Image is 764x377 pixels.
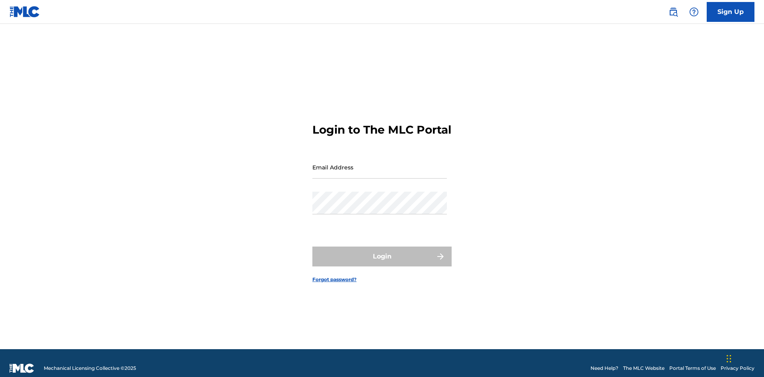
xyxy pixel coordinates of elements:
div: Help [686,4,702,20]
a: Portal Terms of Use [669,365,716,372]
img: MLC Logo [10,6,40,17]
img: search [668,7,678,17]
span: Mechanical Licensing Collective © 2025 [44,365,136,372]
iframe: Chat Widget [724,339,764,377]
img: logo [10,363,34,373]
img: help [689,7,699,17]
h3: Login to The MLC Portal [312,123,451,137]
a: Sign Up [707,2,754,22]
a: Forgot password? [312,276,357,283]
div: Drag [727,347,731,371]
a: Privacy Policy [721,365,754,372]
a: Public Search [665,4,681,20]
a: Need Help? [591,365,618,372]
a: The MLC Website [623,365,665,372]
